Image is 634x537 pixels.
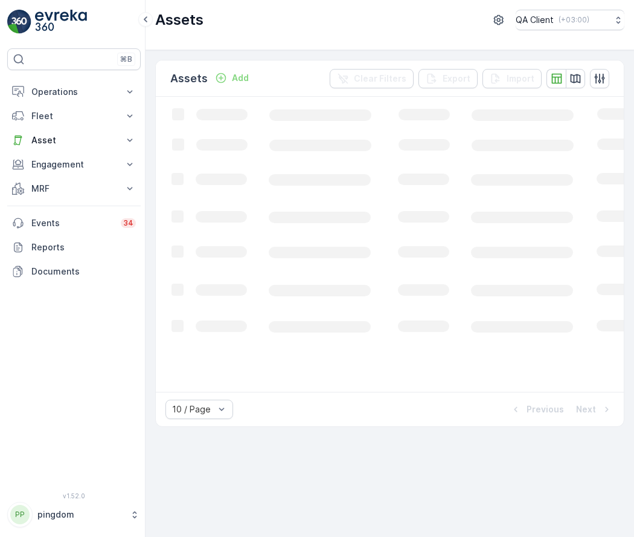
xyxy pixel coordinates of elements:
[527,403,564,415] p: Previous
[210,71,254,85] button: Add
[7,492,141,500] span: v 1.52.0
[7,235,141,259] a: Reports
[7,502,141,527] button: PPpingdom
[482,69,542,88] button: Import
[35,10,87,34] img: logo_light-DOdMpM7g.png
[559,15,589,25] p: ( +03:00 )
[443,73,470,85] p: Export
[7,259,141,284] a: Documents
[31,183,117,195] p: MRF
[330,69,414,88] button: Clear Filters
[31,217,114,229] p: Events
[123,218,133,228] p: 34
[31,241,136,253] p: Reports
[7,104,141,128] button: Fleet
[7,211,141,235] a: Events34
[7,80,141,104] button: Operations
[31,86,117,98] p: Operations
[10,505,30,524] div: PP
[31,134,117,146] p: Asset
[155,10,203,30] p: Assets
[7,128,141,152] button: Asset
[575,402,614,417] button: Next
[507,73,534,85] p: Import
[508,402,565,417] button: Previous
[120,54,132,64] p: ⌘B
[516,14,554,26] p: QA Client
[31,265,136,278] p: Documents
[418,69,478,88] button: Export
[170,70,208,87] p: Assets
[37,509,124,521] p: pingdom
[7,10,31,34] img: logo
[31,110,117,122] p: Fleet
[576,403,596,415] p: Next
[7,152,141,177] button: Engagement
[232,72,249,84] p: Add
[354,73,406,85] p: Clear Filters
[7,177,141,201] button: MRF
[516,10,624,30] button: QA Client(+03:00)
[31,158,117,171] p: Engagement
